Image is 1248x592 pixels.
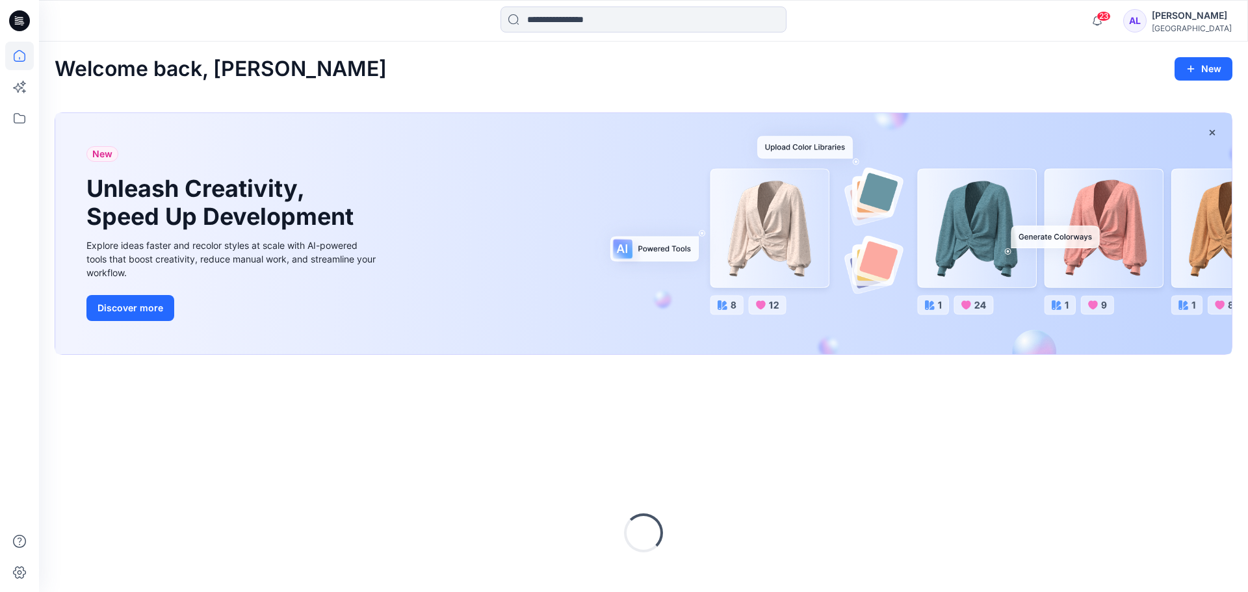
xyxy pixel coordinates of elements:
[86,295,174,321] button: Discover more
[55,57,387,81] h2: Welcome back, [PERSON_NAME]
[92,146,112,162] span: New
[1097,11,1111,21] span: 23
[86,238,379,279] div: Explore ideas faster and recolor styles at scale with AI-powered tools that boost creativity, red...
[1123,9,1147,32] div: AL
[86,295,379,321] a: Discover more
[1152,23,1232,33] div: [GEOGRAPHIC_DATA]
[1175,57,1232,81] button: New
[86,175,359,231] h1: Unleash Creativity, Speed Up Development
[1152,8,1232,23] div: [PERSON_NAME]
